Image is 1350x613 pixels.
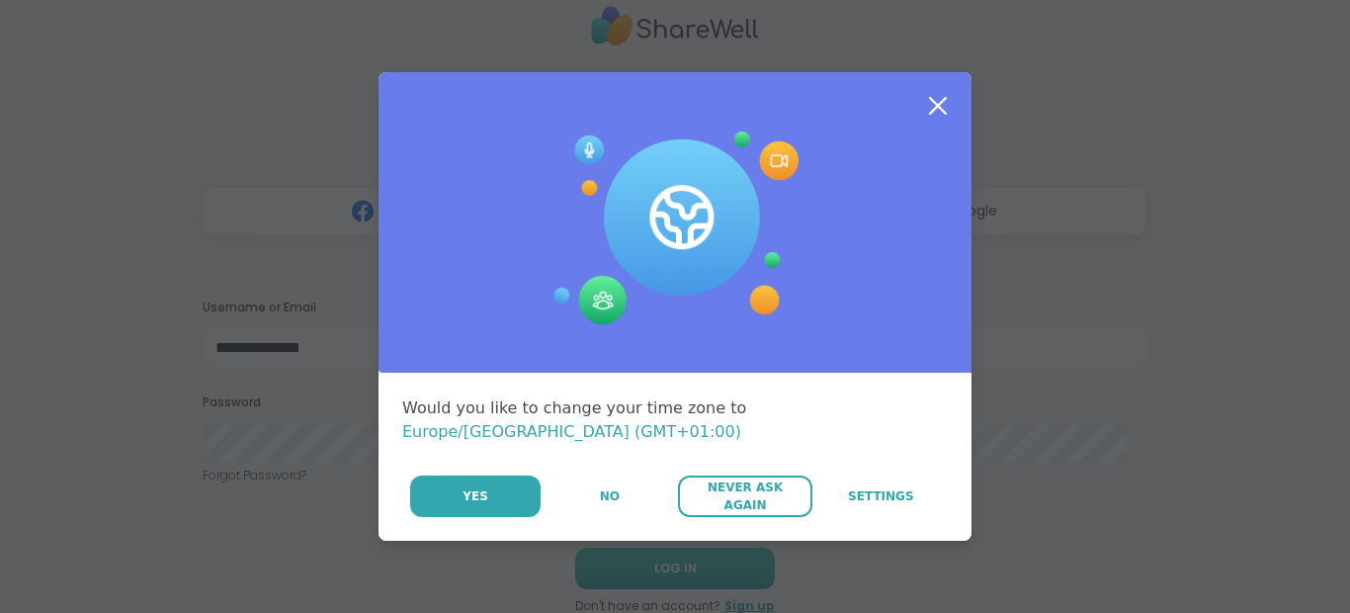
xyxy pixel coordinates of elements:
a: Settings [814,476,948,517]
button: Yes [410,476,541,517]
img: Session Experience [551,131,799,325]
span: No [600,487,620,505]
span: Yes [463,487,488,505]
span: Never Ask Again [688,479,802,514]
span: Europe/[GEOGRAPHIC_DATA] (GMT+01:00) [402,422,741,441]
button: Never Ask Again [678,476,811,517]
div: Would you like to change your time zone to [402,396,948,444]
span: Settings [848,487,914,505]
button: No [543,476,676,517]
